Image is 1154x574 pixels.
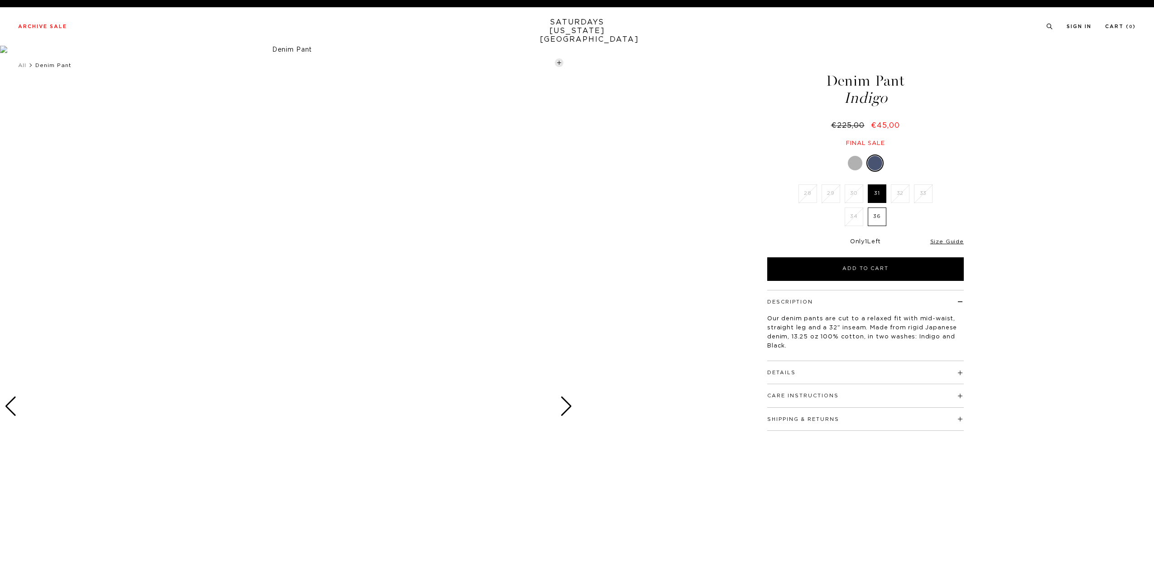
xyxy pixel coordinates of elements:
[871,122,900,129] span: €45,00
[767,370,796,375] button: Details
[35,63,72,68] span: Denim Pant
[540,18,615,44] a: SATURDAYS[US_STATE][GEOGRAPHIC_DATA]
[1105,24,1136,29] a: Cart (0)
[5,396,17,416] div: Previous slide
[767,238,964,246] div: Only Left
[18,63,26,68] a: All
[767,257,964,281] button: Add to Cart
[767,393,839,398] button: Care Instructions
[766,140,965,147] div: Final sale
[766,91,965,106] span: Indigo
[868,184,886,203] label: 31
[560,396,572,416] div: Next slide
[865,239,867,245] span: 1
[766,73,965,106] h1: Denim Pant
[767,299,813,304] button: Description
[767,314,964,351] p: Our denim pants are cut to a relaxed fit with mid-waist, straight leg and a 32" inseam. Made from...
[1067,24,1091,29] a: Sign In
[930,239,964,244] a: Size Guide
[831,122,868,129] del: €225,00
[868,207,886,226] label: 36
[18,24,67,29] a: Archive Sale
[767,417,839,422] button: Shipping & Returns
[1129,25,1133,29] small: 0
